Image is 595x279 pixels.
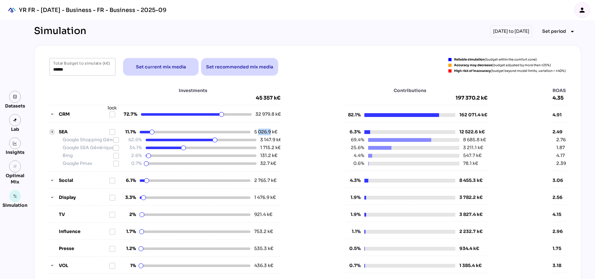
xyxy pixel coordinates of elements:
[459,177,483,184] div: 8 455.3 k€
[459,262,482,269] div: 1 385.4 k€
[34,25,86,38] div: Simulation
[578,6,586,14] i: person
[63,152,113,159] label: Bing
[553,177,566,183] div: 3.06
[127,152,142,159] span: 2.6%
[260,160,280,167] div: 32.7 k€
[121,177,136,184] span: 6.1%
[553,129,566,135] div: 2.49
[454,69,566,73] div: (budget beyond model limits, variation > ±40%)
[463,152,482,159] div: 547.7 k€
[556,137,566,143] div: 2.76
[459,194,483,201] div: 3 782.2 k€
[556,152,566,159] div: 4.17
[553,87,566,94] span: ROAS
[59,194,109,201] label: Display
[454,63,492,67] strong: Accuracy may decrease
[459,211,483,218] div: 3 827.4 k€
[349,152,364,159] span: 4.4%
[542,27,566,35] span: Set period
[454,57,485,61] strong: Reliable simulation
[59,228,109,235] label: Influence
[454,64,551,67] div: (budget adjusted by more than ±25%)
[8,126,22,132] div: Lab
[121,262,136,269] span: 1%
[3,172,27,185] div: Optimal Mix
[553,112,566,118] div: 4.91
[463,144,483,151] div: 3 211.1 k€
[63,160,113,167] label: Google Pmax
[108,105,117,111] div: lock
[13,194,17,198] img: settings.svg
[345,112,361,118] span: 82.1%
[254,194,274,201] div: 1 476.9 k€
[463,137,486,143] div: 8 685.8 k€
[136,63,186,71] span: Set current mix media
[345,228,361,235] span: 1.1%
[349,144,364,151] span: 25.6%
[63,137,113,143] label: Google Shopping Générique
[454,69,491,73] strong: High risk of inaccuracy
[454,58,537,61] div: (budget within the comfort zone)
[260,152,280,159] div: 131.2 k€
[254,262,274,269] div: 436.3 k€
[345,177,361,184] span: 4.3%
[556,144,566,151] div: 1.87
[121,228,136,235] span: 1.7%
[345,262,361,269] span: 0.7%
[59,262,109,269] label: VOL
[201,58,278,76] button: Set recommended mix media
[13,118,17,122] img: lab.svg
[345,194,361,201] span: 1.9%
[537,26,581,37] button: Expand "Set period"
[490,25,532,38] div: [DATE] to [DATE]
[569,28,576,35] i: arrow_drop_down
[5,3,19,17] div: mediaROI
[260,137,280,143] div: 3 147.9 k€
[345,95,487,101] span: 197 370.2 k€
[59,245,109,252] label: Presse
[349,160,364,167] span: 0.6%
[254,177,274,184] div: 2 765.7 k€
[3,202,27,208] div: Simulation
[364,87,455,94] span: Contributions
[13,95,17,99] img: data.svg
[459,228,483,235] div: 2 232.7 k€
[459,245,479,252] div: 934.4 k€
[256,95,280,101] span: 45 357 k€
[254,211,274,218] div: 921.4 k€
[121,245,136,252] span: 1.2%
[63,144,113,151] label: Google SEA Générique
[459,129,485,137] div: 12 522.6 k€
[59,111,109,118] label: CRM
[553,194,566,201] div: 2.56
[13,164,17,169] i: grain
[345,129,361,135] span: 6.3%
[206,63,273,71] span: Set recommended mix media
[553,95,566,101] span: 4.35
[553,228,566,235] div: 2.96
[127,144,142,151] span: 34.1%
[349,137,364,143] span: 69.4%
[13,141,17,146] img: graph.svg
[53,58,112,76] input: Total Budget to simulate (k€)
[254,129,274,135] div: 5 026.9 k€
[138,87,248,94] span: Investments
[19,6,166,14] div: YR FR - [DATE] - Business - FR - Business - 2025-09
[121,211,136,218] span: 2%
[121,194,136,201] span: 3.3%
[345,211,361,218] span: 1.9%
[5,103,25,109] div: Datasets
[556,160,566,167] div: 2.39
[59,211,109,218] label: TV
[123,58,199,76] button: Set current mix media
[345,245,361,252] span: 0.5%
[59,129,109,135] label: SEA
[553,245,566,252] div: 1.75
[127,160,142,167] span: 0.7%
[127,137,142,143] span: 62.6%
[59,177,109,184] label: Social
[553,211,566,218] div: 4.15
[6,149,25,155] div: Insights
